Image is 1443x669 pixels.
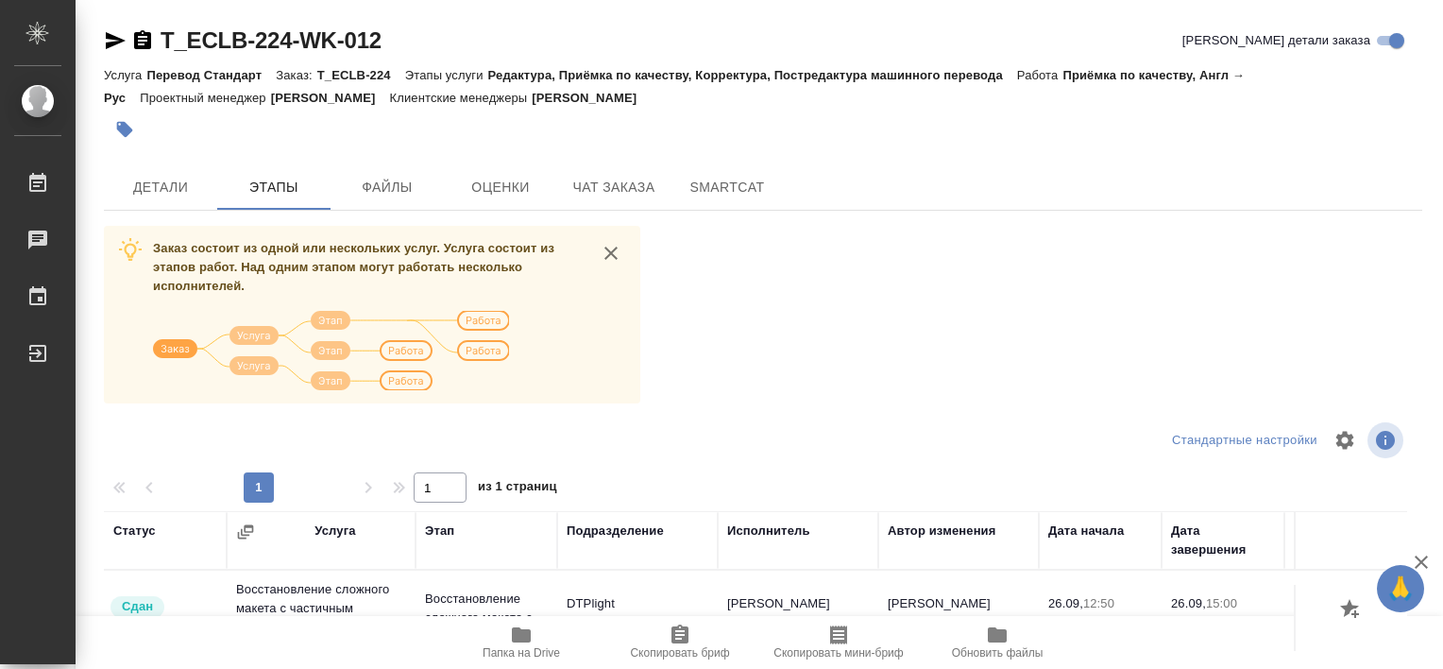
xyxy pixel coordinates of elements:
div: Дата завершения [1171,522,1275,559]
div: Дата начала [1048,522,1124,540]
span: Скопировать мини-бриф [773,646,903,660]
p: T_ECLB-224 [317,68,405,82]
span: Файлы [342,176,433,199]
button: Скопировать ссылку для ЯМессенджера [104,29,127,52]
span: Посмотреть информацию [1367,422,1407,458]
span: Этапы [229,176,319,199]
p: Клиентские менеджеры [390,91,533,105]
div: Этап [425,522,454,540]
span: из 1 страниц [478,475,557,503]
p: Перевод Стандарт [146,68,276,82]
span: Детали [115,176,206,199]
span: 🙏 [1384,569,1417,609]
div: Статус [113,522,156,540]
p: 2025 [1171,613,1275,632]
p: 26.09, [1171,596,1206,610]
span: Настроить таблицу [1322,418,1367,463]
div: Подразделение [567,522,664,540]
span: Скопировать бриф [630,646,729,660]
span: Заказ состоит из одной или нескольких услуг. Услуга состоит из этапов работ. Над одним этапом мог... [153,241,554,293]
p: Редактура, Приёмка по качеству, Корректура, Постредактура машинного перевода [488,68,1017,82]
p: [PERSON_NAME] [271,91,390,105]
span: Чат заказа [569,176,659,199]
span: SmartCat [682,176,772,199]
div: split button [1167,426,1322,455]
td: DTPlight [557,585,718,651]
button: Добавить оценку [1335,594,1367,626]
p: 12:50 [1083,596,1114,610]
span: Папка на Drive [483,646,560,660]
td: [PERSON_NAME] [718,585,878,651]
p: Услуга [104,68,146,82]
span: [PERSON_NAME] детали заказа [1182,31,1370,50]
p: Сдан [122,597,153,616]
button: Скопировать ссылку [131,29,154,52]
button: Скопировать бриф [601,616,759,669]
p: Этапы услуги [405,68,488,82]
p: Проектный менеджер [140,91,270,105]
button: Скопировать мини-бриф [759,616,918,669]
p: [PERSON_NAME] [532,91,651,105]
td: Восстановление сложного макета с частичным соответствием оформлению оригинала Англ → Рус [227,571,416,665]
button: Добавить тэг [104,109,145,150]
button: close [597,239,625,267]
a: T_ECLB-224-WK-012 [161,27,382,53]
div: Услуга [314,522,355,540]
div: Автор изменения [888,522,995,540]
span: Обновить файлы [952,646,1044,660]
p: Работа [1017,68,1063,82]
p: 15:00 [1206,596,1237,610]
p: 26.09, [1048,596,1083,610]
p: Заказ: [276,68,316,82]
button: Обновить файлы [918,616,1077,669]
p: Восстановление сложного макета с част... [425,590,548,646]
button: 🙏 [1377,565,1424,612]
button: Папка на Drive [442,616,601,669]
span: Оценки [455,176,546,199]
button: Сгруппировать [236,523,255,541]
p: 2025 [1048,613,1152,632]
div: Исполнитель [727,522,810,540]
td: [PERSON_NAME] [878,585,1039,651]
